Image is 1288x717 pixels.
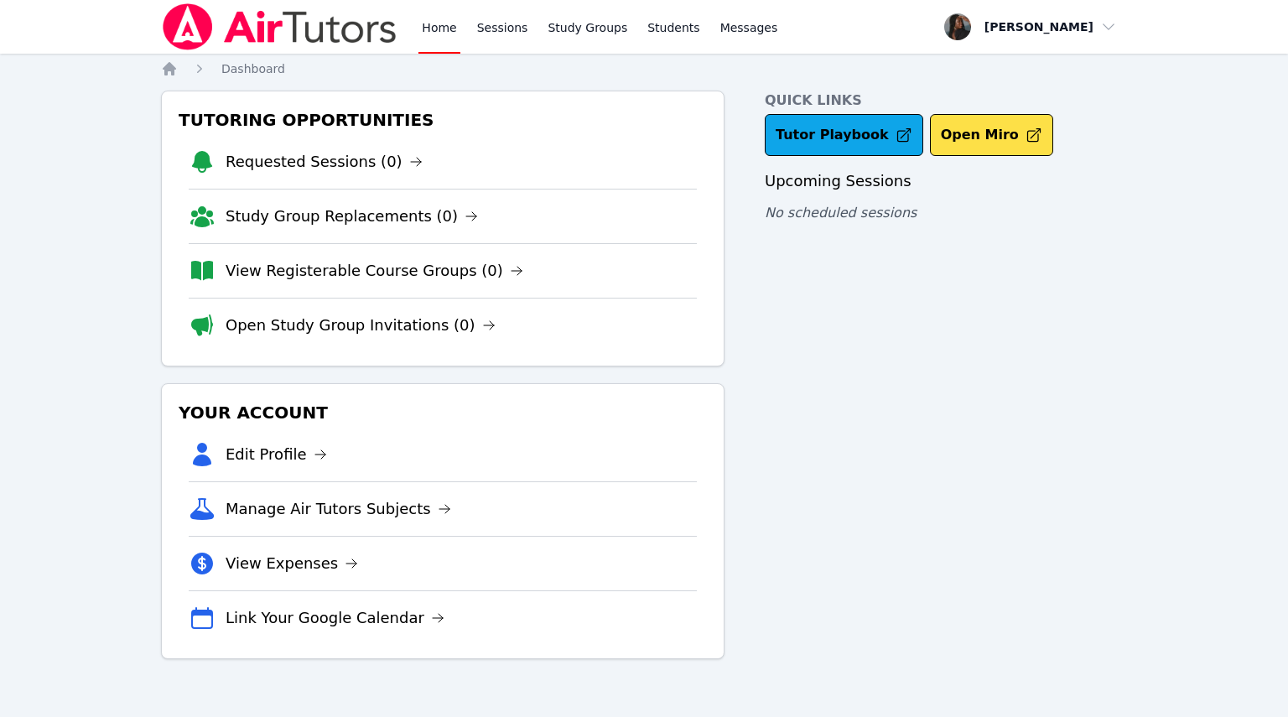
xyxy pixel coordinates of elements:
[226,259,523,283] a: View Registerable Course Groups (0)
[226,552,358,575] a: View Expenses
[226,606,444,630] a: Link Your Google Calendar
[226,497,451,521] a: Manage Air Tutors Subjects
[765,91,1127,111] h4: Quick Links
[161,60,1127,77] nav: Breadcrumb
[930,114,1053,156] button: Open Miro
[221,62,285,75] span: Dashboard
[175,105,710,135] h3: Tutoring Opportunities
[765,169,1127,193] h3: Upcoming Sessions
[226,443,327,466] a: Edit Profile
[765,114,923,156] a: Tutor Playbook
[765,205,917,221] span: No scheduled sessions
[175,397,710,428] h3: Your Account
[226,150,423,174] a: Requested Sessions (0)
[221,60,285,77] a: Dashboard
[226,205,478,228] a: Study Group Replacements (0)
[161,3,398,50] img: Air Tutors
[720,19,778,36] span: Messages
[226,314,496,337] a: Open Study Group Invitations (0)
